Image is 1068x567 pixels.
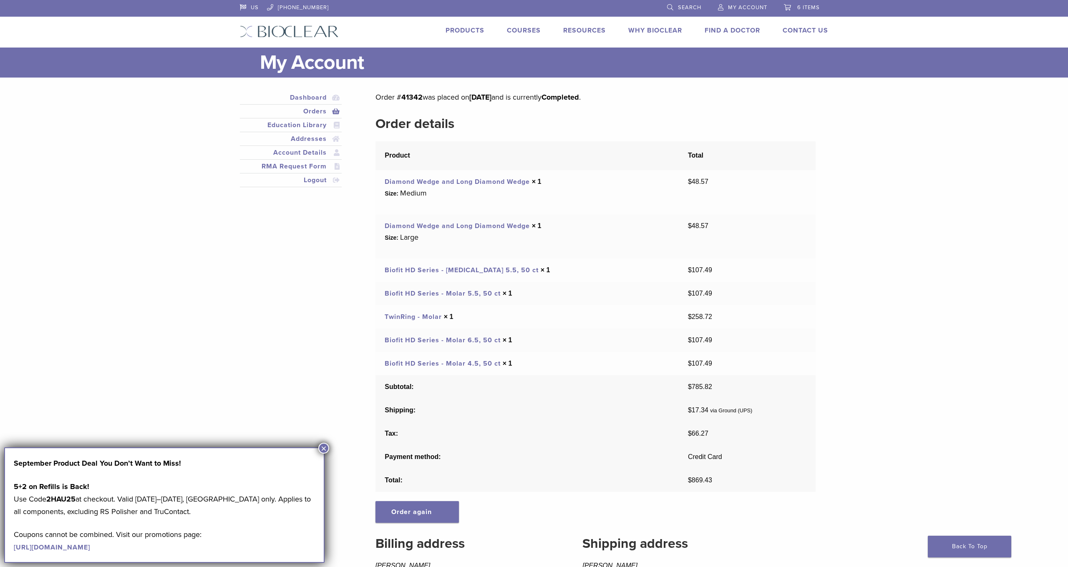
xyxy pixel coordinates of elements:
[688,430,692,437] span: $
[242,175,340,185] a: Logout
[400,231,418,243] p: Large
[688,313,712,320] bdi: 258.72
[532,222,542,229] strong: × 1
[260,48,828,78] h1: My Account
[688,360,712,367] bdi: 107.49
[14,459,181,468] strong: September Product Deal You Don’t Want to Miss!
[385,189,398,198] strong: Size:
[563,26,606,35] a: Resources
[242,106,340,116] a: Orders
[541,266,550,273] strong: × 1
[688,383,712,390] span: 785.82
[375,445,679,469] th: Payment method:
[385,289,501,298] a: Biofit HD Series - Molar 5.5, 50 ct
[242,93,340,103] a: Dashboard
[688,222,692,229] span: $
[375,375,679,399] th: Subtotal:
[688,477,692,484] span: $
[688,313,692,320] span: $
[385,359,501,368] a: Biofit HD Series - Molar 4.5, 50 ct
[797,4,820,11] span: 6 items
[688,336,692,344] span: $
[375,114,816,134] h2: Order details
[688,266,712,273] bdi: 107.49
[385,222,530,230] a: Diamond Wedge and Long Diamond Wedge
[385,233,398,242] strong: Size:
[14,528,315,553] p: Coupons cannot be combined. Visit our promotions page:
[375,534,557,554] h2: Billing address
[728,4,767,11] span: My Account
[688,290,692,297] span: $
[688,383,692,390] span: $
[688,178,692,185] span: $
[385,266,539,274] a: Biofit HD Series - [MEDICAL_DATA] 5.5, 50 ct
[14,480,315,518] p: Use Code at checkout. Valid [DATE]–[DATE], [GEOGRAPHIC_DATA] only. Applies to all components, exc...
[375,141,679,170] th: Product
[385,313,442,321] a: TwinRing - Molar
[628,26,682,35] a: Why Bioclear
[242,161,340,171] a: RMA Request Form
[469,93,491,102] mark: [DATE]
[688,290,712,297] bdi: 107.49
[46,494,76,504] strong: 2HAU25
[507,26,541,35] a: Courses
[678,141,816,170] th: Total
[678,4,701,11] span: Search
[446,26,484,35] a: Products
[242,148,340,158] a: Account Details
[503,336,512,344] strong: × 1
[318,443,329,454] button: Close
[688,406,708,414] span: 17.34
[688,406,692,414] span: $
[375,469,679,492] th: Total:
[688,477,712,484] span: 869.43
[385,336,501,344] a: Biofit HD Series - Molar 6.5, 50 ct
[688,222,708,229] bdi: 48.57
[375,501,459,523] a: Order again
[688,178,708,185] bdi: 48.57
[375,399,679,422] th: Shipping:
[783,26,828,35] a: Contact Us
[242,120,340,130] a: Education Library
[710,407,752,414] small: via Ground (UPS)
[688,360,692,367] span: $
[688,430,708,437] span: 66.27
[240,91,342,197] nav: Account pages
[542,93,579,102] mark: Completed
[503,360,512,367] strong: × 1
[240,25,339,38] img: Bioclear
[375,422,679,445] th: Tax:
[242,134,340,144] a: Addresses
[678,445,816,469] td: Credit Card
[385,178,530,186] a: Diamond Wedge and Long Diamond Wedge
[401,93,423,102] mark: 41342
[14,482,89,491] strong: 5+2 on Refills is Back!
[532,178,542,185] strong: × 1
[705,26,760,35] a: Find A Doctor
[400,187,427,199] p: Medium
[503,290,512,297] strong: × 1
[14,543,90,552] a: [URL][DOMAIN_NAME]
[688,266,692,273] span: $
[688,336,712,344] bdi: 107.49
[444,313,453,320] strong: × 1
[582,534,816,554] h2: Shipping address
[375,91,816,103] p: Order # was placed on and is currently .
[928,536,1011,557] a: Back To Top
